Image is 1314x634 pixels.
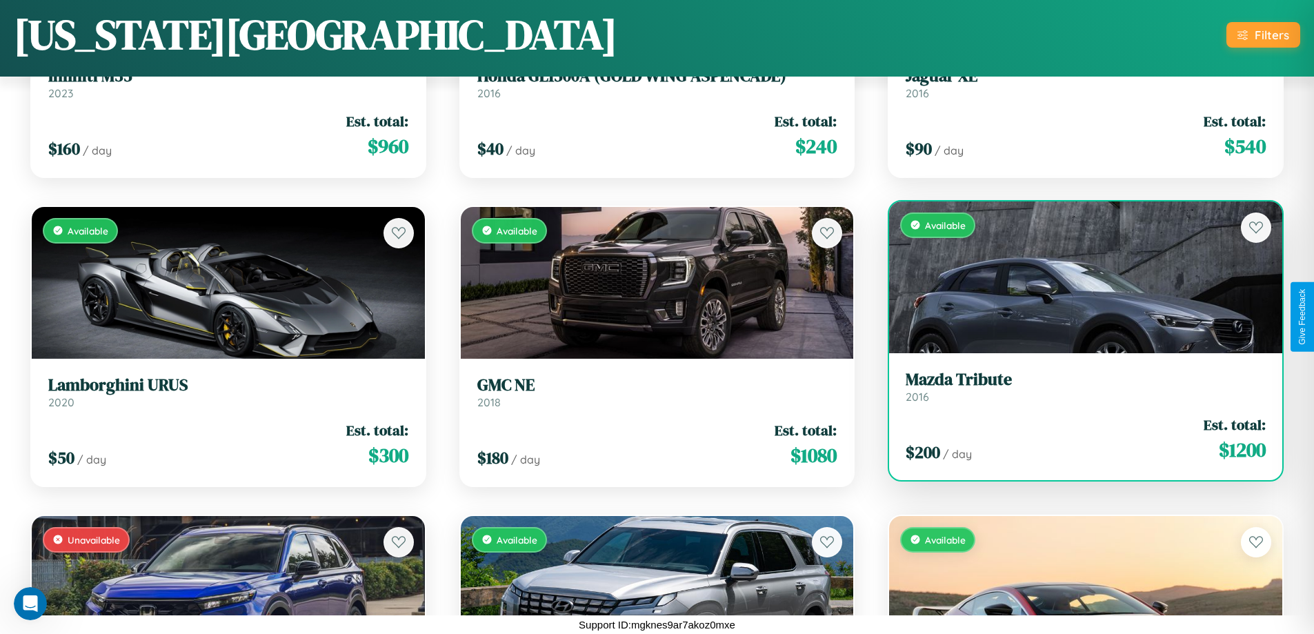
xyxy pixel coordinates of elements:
[477,66,837,100] a: Honda GL1500A (GOLD WING ASPENCADE)2016
[1219,436,1266,464] span: $ 1200
[48,86,73,100] span: 2023
[477,86,501,100] span: 2016
[1226,22,1300,48] button: Filters
[906,370,1266,404] a: Mazda Tribute2016
[506,143,535,157] span: / day
[346,420,408,440] span: Est. total:
[935,143,964,157] span: / day
[1297,289,1307,345] div: Give Feedback
[925,219,966,231] span: Available
[48,66,408,100] a: Infiniti M352023
[1204,415,1266,435] span: Est. total:
[906,390,929,404] span: 2016
[775,111,837,131] span: Est. total:
[477,395,501,409] span: 2018
[48,395,74,409] span: 2020
[68,225,108,237] span: Available
[511,453,540,466] span: / day
[775,420,837,440] span: Est. total:
[48,137,80,160] span: $ 160
[48,375,408,395] h3: Lamborghini URUS
[943,447,972,461] span: / day
[1255,28,1289,42] div: Filters
[906,137,932,160] span: $ 90
[368,442,408,469] span: $ 300
[497,534,537,546] span: Available
[906,441,940,464] span: $ 200
[14,6,617,63] h1: [US_STATE][GEOGRAPHIC_DATA]
[795,132,837,160] span: $ 240
[477,375,837,395] h3: GMC NE
[906,66,1266,86] h3: Jaguar XE
[477,375,837,409] a: GMC NE2018
[906,86,929,100] span: 2016
[48,446,74,469] span: $ 50
[477,66,837,86] h3: Honda GL1500A (GOLD WING ASPENCADE)
[1204,111,1266,131] span: Est. total:
[579,615,735,634] p: Support ID: mgknes9ar7akoz0mxe
[477,446,508,469] span: $ 180
[790,442,837,469] span: $ 1080
[14,587,47,620] iframe: Intercom live chat
[48,375,408,409] a: Lamborghini URUS2020
[346,111,408,131] span: Est. total:
[477,137,504,160] span: $ 40
[906,370,1266,390] h3: Mazda Tribute
[48,66,408,86] h3: Infiniti M35
[925,534,966,546] span: Available
[906,66,1266,100] a: Jaguar XE2016
[83,143,112,157] span: / day
[68,534,120,546] span: Unavailable
[77,453,106,466] span: / day
[1224,132,1266,160] span: $ 540
[497,225,537,237] span: Available
[368,132,408,160] span: $ 960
